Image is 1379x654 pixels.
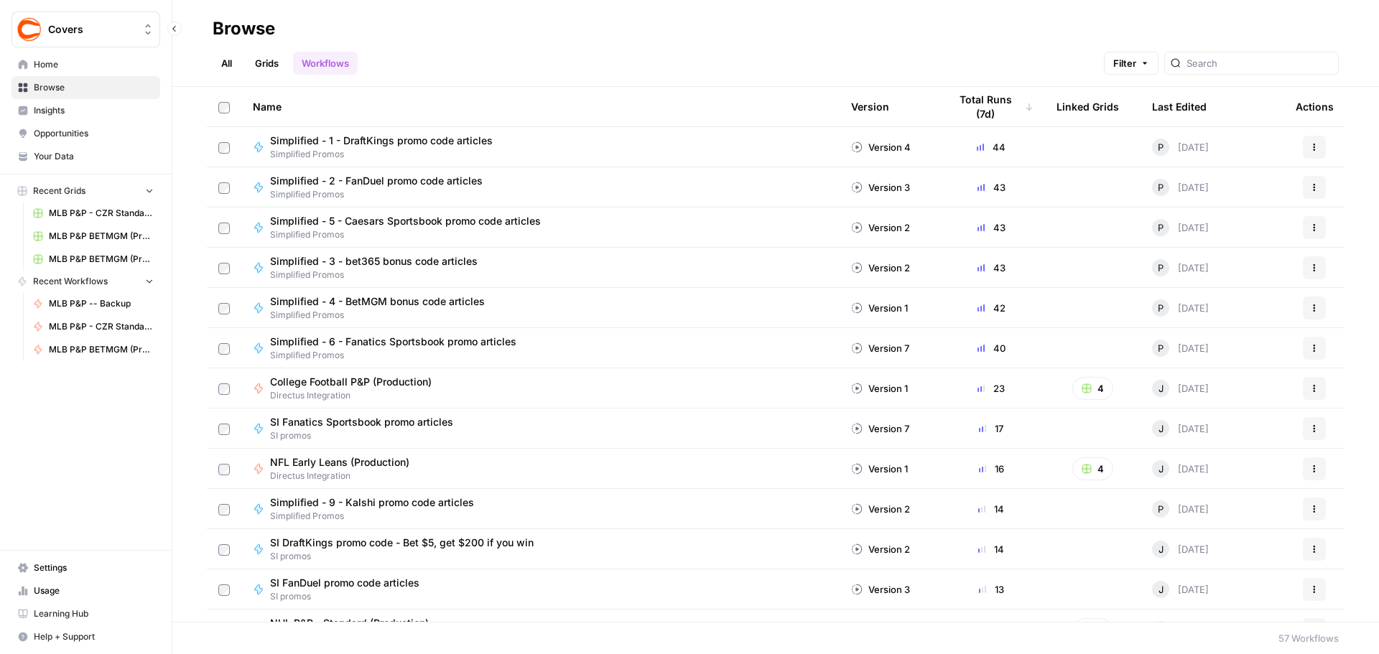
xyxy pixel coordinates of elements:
[270,309,496,322] span: Simplified Promos
[949,87,1034,126] div: Total Runs (7d)
[1278,631,1339,645] div: 57 Workflows
[27,225,160,248] a: MLB P&P BETMGM (Production) Grid
[1152,500,1209,518] div: [DATE]
[34,150,154,163] span: Your Data
[270,134,493,148] span: Simplified - 1 - DraftKings promo code articles
[949,582,1034,597] div: 13
[1152,380,1209,397] div: [DATE]
[11,579,160,602] a: Usage
[27,292,160,315] a: MLB P&P -- Backup
[270,349,528,362] span: Simplified Promos
[253,616,828,643] a: NHL P&P - Standard (Production)Directus Integration
[1152,420,1209,437] div: [DATE]
[949,542,1034,556] div: 14
[270,429,465,442] span: SI promos
[851,301,908,315] div: Version 1
[270,550,545,563] span: SI promos
[49,207,154,220] span: MLB P&P - CZR Standard (Production) Grid
[1159,421,1164,436] span: J
[48,22,135,37] span: Covers
[253,536,828,563] a: SI DraftKings promo code - Bet $5, get $200 if you winSI promos
[11,76,160,99] a: Browse
[270,470,421,482] span: Directus Integration
[11,53,160,76] a: Home
[27,248,160,271] a: MLB P&P BETMGM (Production) Grid (1)
[949,220,1034,235] div: 43
[11,99,160,122] a: Insights
[851,261,910,275] div: Version 2
[253,254,828,281] a: Simplified - 3 - bet365 bonus code articlesSimplified Promos
[1159,462,1164,476] span: J
[851,462,908,476] div: Version 1
[1159,381,1164,396] span: J
[34,584,154,597] span: Usage
[246,52,287,75] a: Grids
[270,389,443,402] span: Directus Integration
[851,180,910,195] div: Version 3
[270,495,474,510] span: Simplified - 9 - Kalshi promo code articles
[270,576,419,590] span: SI FanDuel promo code articles
[949,180,1034,195] div: 43
[1152,259,1209,276] div: [DATE]
[270,294,485,309] span: Simplified - 4 - BetMGM bonus code articles
[1074,618,1113,641] button: 1
[851,502,910,516] div: Version 2
[293,52,358,75] a: Workflows
[253,375,828,402] a: College Football P&P (Production)Directus Integration
[1158,502,1164,516] span: P
[1072,377,1113,400] button: 4
[1158,180,1164,195] span: P
[270,335,516,349] span: Simplified - 6 - Fanatics Sportsbook promo articles
[27,315,160,338] a: MLB P&P - CZR Standard (Production)
[33,275,108,288] span: Recent Workflows
[1152,460,1209,477] div: [DATE]
[27,202,160,225] a: MLB P&P - CZR Standard (Production) Grid
[1072,457,1113,480] button: 4
[1152,219,1209,236] div: [DATE]
[11,271,160,292] button: Recent Workflows
[11,180,160,202] button: Recent Grids
[1158,341,1164,355] span: P
[270,590,431,603] span: SI promos
[1159,542,1164,556] span: J
[253,134,828,161] a: Simplified - 1 - DraftKings promo code articlesSimplified Promos
[11,11,160,47] button: Workspace: Covers
[851,582,910,597] div: Version 3
[949,421,1034,436] div: 17
[1158,301,1164,315] span: P
[33,184,85,197] span: Recent Grids
[253,174,828,201] a: Simplified - 2 - FanDuel promo code articlesSimplified Promos
[34,104,154,117] span: Insights
[270,375,432,389] span: College Football P&P (Production)
[1159,582,1164,597] span: J
[270,268,489,281] span: Simplified Promos
[27,338,160,361] a: MLB P&P BETMGM (Production)
[11,556,160,579] a: Settings
[34,630,154,643] span: Help + Support
[253,214,828,241] a: Simplified - 5 - Caesars Sportsbook promo code articlesSimplified Promos
[1152,87,1207,126] div: Last Edited
[253,87,828,126] div: Name
[270,188,494,201] span: Simplified Promos
[949,261,1034,275] div: 43
[11,145,160,168] a: Your Data
[851,381,908,396] div: Version 1
[851,421,909,436] div: Version 7
[253,335,828,362] a: Simplified - 6 - Fanatics Sportsbook promo articlesSimplified Promos
[1152,139,1209,156] div: [DATE]
[949,301,1034,315] div: 42
[49,253,154,266] span: MLB P&P BETMGM (Production) Grid (1)
[949,341,1034,355] div: 40
[1158,220,1164,235] span: P
[949,502,1034,516] div: 14
[1057,87,1119,126] div: Linked Grids
[851,341,909,355] div: Version 7
[34,58,154,71] span: Home
[213,17,275,40] div: Browse
[851,140,911,154] div: Version 4
[49,320,154,333] span: MLB P&P - CZR Standard (Production)
[270,536,534,550] span: SI DraftKings promo code - Bet $5, get $200 if you win
[1113,56,1136,70] span: Filter
[949,140,1034,154] div: 44
[949,381,1034,396] div: 23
